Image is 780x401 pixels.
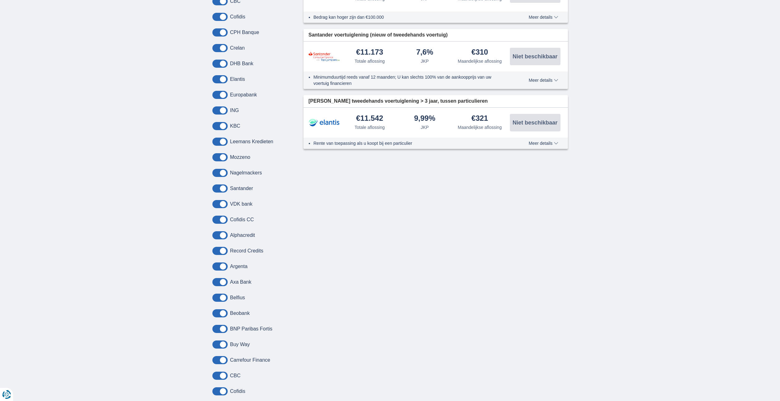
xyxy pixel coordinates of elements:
label: Argenta [230,264,248,269]
label: Elantis [230,76,245,82]
button: Meer details [524,78,563,83]
label: KBC [230,123,240,129]
span: Meer details [529,15,558,19]
li: Bedrag kan hoger zijn dan €100.000 [313,14,506,20]
label: Crelan [230,45,245,51]
span: Niet beschikbaar [512,54,557,59]
label: Alphacredit [230,232,255,238]
button: Meer details [524,141,563,146]
label: ING [230,108,239,113]
label: Axa Bank [230,279,251,285]
label: CBC [230,373,241,379]
div: Totale aflossing [355,124,385,130]
label: VDK bank [230,201,253,207]
button: Niet beschikbaar [510,114,560,131]
label: Cofidis [230,389,245,394]
label: Carrefour Finance [230,357,270,363]
label: Belfius [230,295,245,301]
div: JKP [421,58,429,64]
div: €310 [472,48,488,57]
label: Record Credits [230,248,264,254]
div: €11.173 [356,48,383,57]
label: Cofidis [230,14,245,20]
div: 7,6% [416,48,433,57]
label: Buy Way [230,342,250,347]
div: Maandelijkse aflossing [458,124,502,130]
label: Leemans Kredieten [230,139,274,144]
img: product.pl.alt Santander [308,51,340,61]
label: DHB Bank [230,61,254,66]
label: Cofidis CC [230,217,254,223]
div: Totale aflossing [355,58,385,64]
label: CPH Banque [230,30,259,35]
label: BNP Paribas Fortis [230,326,273,332]
label: Nagelmackers [230,170,262,176]
div: €11.542 [356,115,383,123]
span: Meer details [529,141,558,145]
div: €321 [472,115,488,123]
label: Europabank [230,92,257,98]
label: Beobank [230,311,250,316]
li: Rente van toepassing als u koopt bij een particulier [313,140,506,146]
li: Minimumduurtijd reeds vanaf 12 maanden; U kan slechts 100% van de aankoopprijs van uw voertuig fi... [313,74,506,86]
button: Meer details [524,15,563,20]
span: Niet beschikbaar [512,120,557,125]
div: Maandelijkse aflossing [458,58,502,64]
label: Mozzeno [230,154,250,160]
span: [PERSON_NAME] tweedehands voertuiglening > 3 jaar, tussen particulieren [308,98,488,105]
div: JKP [421,124,429,130]
img: product.pl.alt Elantis [308,115,340,130]
div: 9,99% [414,115,435,123]
span: Meer details [529,78,558,82]
span: Santander voertuiglening (nieuw of tweedehands voertuig) [308,32,448,39]
button: Niet beschikbaar [510,48,560,65]
label: Santander [230,186,253,191]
